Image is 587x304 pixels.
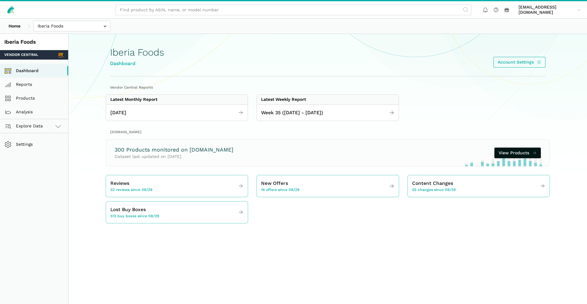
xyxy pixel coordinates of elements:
h2: [DOMAIN_NAME] [110,130,545,135]
div: Latest Weekly Report [261,97,306,102]
a: [DATE] [106,107,248,119]
p: Dataset last updated on [DATE] [115,153,233,160]
span: Lost Buy Boxes [110,206,146,214]
a: Lost Buy Boxes 512 buy boxes since 08/29 [106,204,248,221]
a: Week 35 ([DATE] - [DATE]) [257,107,398,119]
a: Reviews 52 reviews since 08/29 [106,178,248,195]
h1: Iberia Foods [110,47,164,58]
div: Iberia Foods [4,38,64,46]
div: Latest Monthly Report [110,97,157,102]
span: Vendor Central [4,52,38,58]
h2: Vendor Central Reports [110,85,545,90]
span: 52 reviews since 08/29 [110,187,153,193]
a: View Products [494,148,541,158]
input: Iberia Foods [33,21,110,31]
span: [EMAIL_ADDRESS][DOMAIN_NAME] [519,5,575,15]
div: Dashboard [110,60,164,68]
a: [EMAIL_ADDRESS][DOMAIN_NAME] [516,3,583,16]
h3: 300 Products monitored on [DOMAIN_NAME] [115,146,233,154]
a: Content Changes 55 changes since 08/29 [408,178,549,195]
a: Home [4,21,25,31]
a: New Offers 16 offers since 08/29 [257,178,398,195]
a: Account Settings [493,57,546,68]
span: Reviews [110,180,129,187]
span: Explore Data [6,123,43,130]
span: Content Changes [412,180,453,187]
input: Find product by ASIN, name, or model number [116,5,471,15]
span: [DATE] [110,109,126,117]
span: View Products [499,150,529,156]
span: Week 35 ([DATE] - [DATE]) [261,109,323,117]
span: New Offers [261,180,288,187]
span: 512 buy boxes since 08/29 [110,214,159,219]
span: 55 changes since 08/29 [412,187,456,193]
span: 16 offers since 08/29 [261,187,300,193]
